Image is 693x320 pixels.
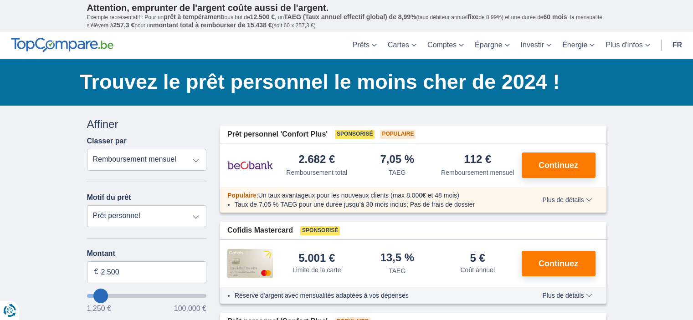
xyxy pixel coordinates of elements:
[227,192,257,199] span: Populaire
[460,265,495,274] div: Coût annuel
[220,191,523,200] div: :
[464,154,491,166] div: 112 €
[286,168,347,177] div: Remboursement total
[535,292,599,299] button: Plus de détails
[298,253,335,264] div: 5.001 €
[227,154,273,177] img: pret personnel Beobank
[600,32,655,59] a: Plus d'infos
[250,13,275,20] span: 12.500 €
[441,168,514,177] div: Remboursement mensuel
[380,130,416,139] span: Populaire
[174,305,206,312] span: 100.000 €
[113,21,135,29] span: 257,3 €
[467,13,478,20] span: fixe
[539,259,578,268] span: Continuez
[227,129,328,140] span: Prêt personnel 'Confort Plus'
[544,13,567,20] span: 60 mois
[380,252,414,264] div: 13,5 %
[87,2,606,13] p: Attention, emprunter de l'argent coûte aussi de l'argent.
[227,249,273,278] img: pret personnel Cofidis CC
[557,32,600,59] a: Énergie
[380,154,414,166] div: 7,05 %
[335,130,375,139] span: Sponsorisé
[235,200,516,209] li: Taux de 7,05 % TAEG pour une durée jusqu’à 30 mois inclus; Pas de frais de dossier
[542,197,592,203] span: Plus de détails
[470,253,485,264] div: 5 €
[389,266,406,275] div: TAEG
[298,154,335,166] div: 2.682 €
[667,32,688,59] a: fr
[535,196,599,203] button: Plus de détails
[522,152,595,178] button: Continuez
[80,68,606,96] h1: Trouvez le prêt personnel le moins cher de 2024 !
[539,161,578,169] span: Continuez
[94,267,98,277] span: €
[87,249,207,258] label: Montant
[542,292,592,299] span: Plus de détails
[382,32,422,59] a: Cartes
[293,265,341,274] div: Limite de la carte
[164,13,223,20] span: prêt à tempérament
[87,13,606,30] p: Exemple représentatif : Pour un tous but de , un (taux débiteur annuel de 8,99%) et une durée de ...
[258,192,459,199] span: Un taux avantageux pour les nouveaux clients (max 8.000€ et 48 mois)
[227,225,293,236] span: Cofidis Mastercard
[87,117,207,132] div: Affiner
[469,32,515,59] a: Épargne
[87,294,207,298] input: wantToBorrow
[515,32,557,59] a: Investir
[87,137,127,145] label: Classer par
[389,168,406,177] div: TAEG
[87,305,111,312] span: 1.250 €
[153,21,272,29] span: montant total à rembourser de 15.438 €
[87,193,131,202] label: Motif du prêt
[284,13,416,20] span: TAEG (Taux annuel effectif global) de 8,99%
[522,251,595,276] button: Continuez
[235,291,516,300] li: Réserve d'argent avec mensualités adaptées à vos dépenses
[11,38,113,52] img: TopCompare
[347,32,382,59] a: Prêts
[422,32,469,59] a: Comptes
[300,226,340,235] span: Sponsorisé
